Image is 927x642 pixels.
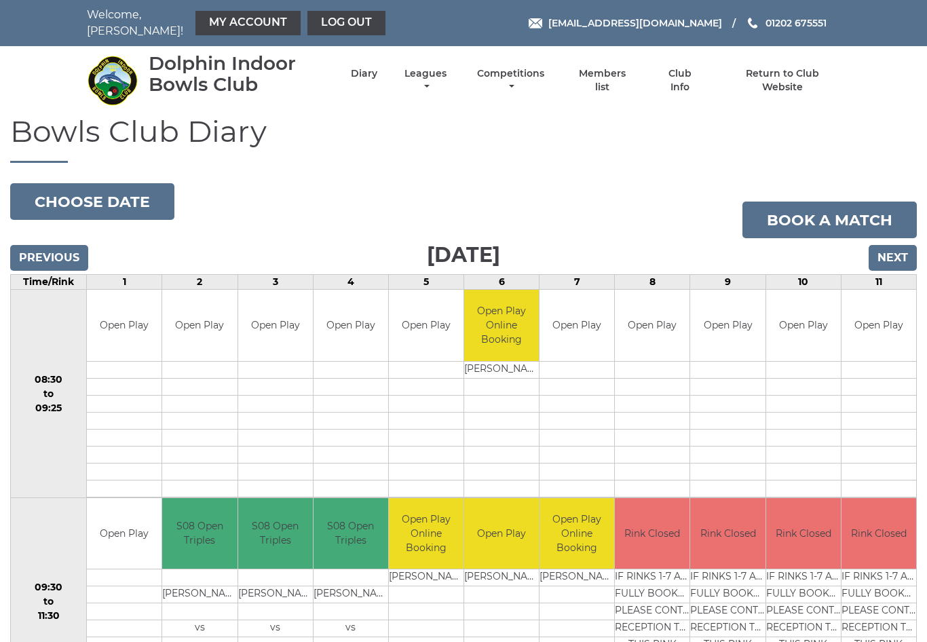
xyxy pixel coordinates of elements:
td: FULLY BOOKED [615,586,689,603]
td: Open Play [615,290,689,361]
td: vs [162,620,237,637]
td: S08 Open Triples [162,498,237,569]
img: Email [529,18,542,29]
td: Open Play [841,290,916,361]
td: [PERSON_NAME] [540,569,614,586]
td: RECEPTION TO BOOK [841,620,916,637]
td: [PERSON_NAME] [389,569,463,586]
button: Choose date [10,183,174,220]
td: S08 Open Triples [314,498,388,569]
a: Diary [351,67,377,80]
td: [PERSON_NAME] [464,361,539,378]
td: Open Play [238,290,313,361]
td: vs [238,620,313,637]
td: PLEASE CONTACT [690,603,765,620]
td: PLEASE CONTACT [841,603,916,620]
td: Rink Closed [690,498,765,569]
a: Leagues [401,67,450,94]
td: RECEPTION TO BOOK [766,620,841,637]
td: IF RINKS 1-7 ARE [615,569,689,586]
a: Phone us 01202 675551 [746,16,827,31]
a: My Account [195,11,301,35]
td: vs [314,620,388,637]
td: Open Play [389,290,463,361]
td: [PERSON_NAME] [238,586,313,603]
td: PLEASE CONTACT [615,603,689,620]
h1: Bowls Club Diary [10,115,917,163]
img: Dolphin Indoor Bowls Club [87,55,138,106]
td: Open Play [464,498,539,569]
td: 3 [238,275,313,290]
img: Phone us [748,18,757,29]
td: FULLY BOOKED [841,586,916,603]
td: Rink Closed [766,498,841,569]
td: Open Play [540,290,614,361]
a: Return to Club Website [725,67,840,94]
td: 1 [87,275,162,290]
td: Open Play [314,290,388,361]
td: 7 [540,275,615,290]
td: Open Play Online Booking [389,498,463,569]
td: [PERSON_NAME] [314,586,388,603]
td: 9 [690,275,765,290]
td: Rink Closed [841,498,916,569]
nav: Welcome, [PERSON_NAME]! [87,7,389,39]
td: Open Play Online Booking [464,290,539,361]
td: Open Play [766,290,841,361]
a: Log out [307,11,385,35]
a: Club Info [658,67,702,94]
a: Book a match [742,202,917,238]
td: RECEPTION TO BOOK [615,620,689,637]
span: [EMAIL_ADDRESS][DOMAIN_NAME] [548,17,722,29]
a: Competitions [474,67,548,94]
td: 11 [841,275,916,290]
td: Open Play [690,290,765,361]
input: Previous [10,245,88,271]
td: IF RINKS 1-7 ARE [690,569,765,586]
td: IF RINKS 1-7 ARE [766,569,841,586]
span: 01202 675551 [765,17,827,29]
td: 10 [765,275,841,290]
td: [PERSON_NAME] [464,569,539,586]
td: 8 [615,275,690,290]
td: Rink Closed [615,498,689,569]
td: PLEASE CONTACT [766,603,841,620]
input: Next [869,245,917,271]
div: Dolphin Indoor Bowls Club [149,53,327,95]
td: FULLY BOOKED [690,586,765,603]
a: Members list [571,67,634,94]
td: IF RINKS 1-7 ARE [841,569,916,586]
td: Open Play Online Booking [540,498,614,569]
td: 6 [464,275,540,290]
td: Open Play [87,498,162,569]
td: FULLY BOOKED [766,586,841,603]
td: RECEPTION TO BOOK [690,620,765,637]
td: [PERSON_NAME] [162,586,237,603]
td: Open Play [162,290,237,361]
td: 4 [313,275,388,290]
td: 08:30 to 09:25 [11,290,87,498]
td: S08 Open Triples [238,498,313,569]
td: 2 [162,275,238,290]
td: Time/Rink [11,275,87,290]
td: Open Play [87,290,162,361]
td: 5 [388,275,463,290]
a: Email [EMAIL_ADDRESS][DOMAIN_NAME] [529,16,722,31]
